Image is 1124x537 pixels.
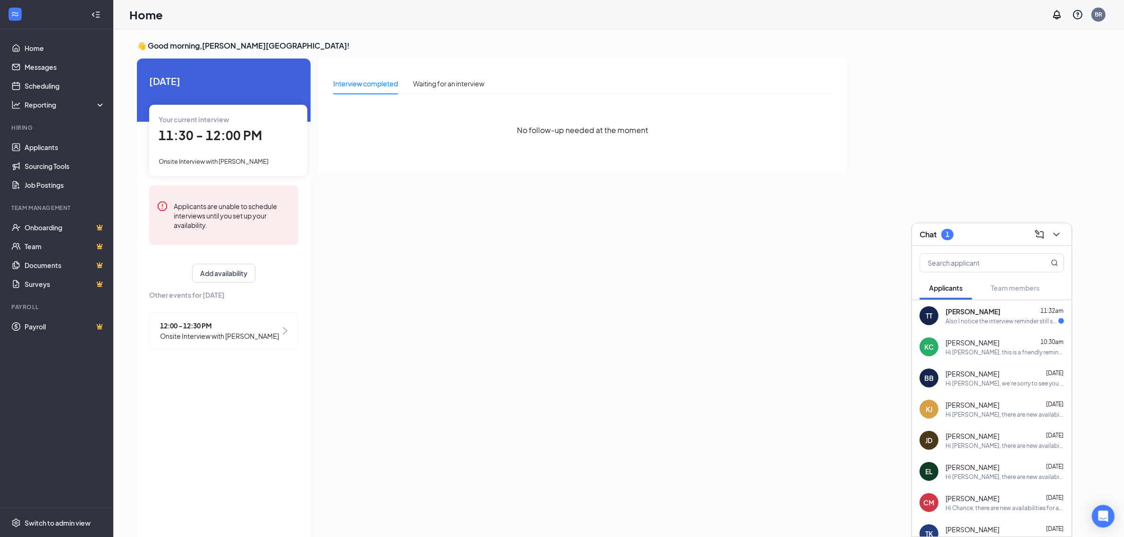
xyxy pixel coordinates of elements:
div: Applicants are unable to schedule interviews until you set up your availability. [174,201,291,230]
span: No follow-up needed at the moment [517,124,648,136]
div: Interview completed [333,78,398,89]
span: Team members [991,284,1039,292]
div: TT [926,311,932,320]
a: Scheduling [25,76,105,95]
span: [PERSON_NAME] [946,462,999,472]
svg: Notifications [1051,9,1063,20]
span: [DATE] [1046,525,1064,532]
svg: WorkstreamLogo [10,9,20,19]
span: Onsite Interview with [PERSON_NAME] [160,331,279,341]
a: Sourcing Tools [25,157,105,176]
span: Applicants [929,284,963,292]
div: KC [924,342,934,352]
span: Your current interview [159,115,229,124]
a: Applicants [25,138,105,157]
button: ComposeMessage [1032,227,1047,242]
span: [PERSON_NAME] [946,431,999,441]
div: Open Intercom Messenger [1092,505,1115,528]
span: 10:30am [1040,338,1064,345]
svg: Collapse [91,10,101,19]
span: [PERSON_NAME] [946,307,1000,316]
div: Hi [PERSON_NAME], there are new availabilities for an interview. This is a reminder to schedule y... [946,411,1064,419]
div: Hi [PERSON_NAME], we’re sorry to see you go! Your meeting with Donatos Pizza for Open/Close Team ... [946,379,1064,387]
span: 11:32am [1040,307,1064,314]
svg: ComposeMessage [1034,229,1045,240]
button: ChevronDown [1049,227,1064,242]
span: [DATE] [1046,494,1064,501]
span: [PERSON_NAME] [946,369,999,378]
div: Hi Chance, there are new availabilities for an interview. This is a reminder to schedule your int... [946,504,1064,512]
div: Team Management [11,204,103,212]
span: [DATE] [1046,432,1064,439]
svg: Analysis [11,100,21,109]
input: Search applicant [920,254,1032,272]
span: Other events for [DATE] [149,290,298,300]
a: TeamCrown [25,237,105,256]
a: DocumentsCrown [25,256,105,275]
span: [DATE] [1046,401,1064,408]
div: BR [1095,10,1102,18]
span: [PERSON_NAME] [946,400,999,410]
svg: Error [157,201,168,212]
div: Hiring [11,124,103,132]
a: PayrollCrown [25,317,105,336]
button: Add availability [192,264,255,283]
a: Job Postings [25,176,105,194]
span: 12:00 - 12:30 PM [160,320,279,331]
div: 1 [946,230,949,238]
div: Hi [PERSON_NAME], there are new availabilities for an interview. This is a reminder to schedule y... [946,442,1064,450]
span: [PERSON_NAME] [946,494,999,503]
div: CM [924,498,935,507]
h1: Home [129,7,163,23]
div: KJ [926,404,932,414]
span: 11:30 - 12:00 PM [159,127,262,143]
span: [DATE] [1046,463,1064,470]
a: OnboardingCrown [25,218,105,237]
span: [DATE] [1046,369,1064,377]
div: Also I notice the interview reminder still says driver, but I was told the job opening was for an... [946,317,1058,325]
span: [PERSON_NAME] [946,338,999,347]
svg: Settings [11,518,21,528]
a: Home [25,39,105,58]
div: JD [926,436,933,445]
span: Onsite Interview with [PERSON_NAME] [159,158,269,165]
span: [PERSON_NAME] [946,525,999,534]
svg: ChevronDown [1051,229,1062,240]
div: Hi [PERSON_NAME], this is a friendly reminder. Your meeting with Donatos Pizza for Open/Close Tea... [946,348,1064,356]
div: BB [924,373,934,383]
div: Payroll [11,303,103,311]
span: [DATE] [149,74,298,88]
a: Messages [25,58,105,76]
div: Waiting for an interview [413,78,484,89]
div: Switch to admin view [25,518,91,528]
h3: Chat [920,229,937,240]
svg: MagnifyingGlass [1051,259,1058,267]
div: Reporting [25,100,106,109]
h3: 👋 Good morning, [PERSON_NAME][GEOGRAPHIC_DATA] ! [137,41,847,51]
div: Hi [PERSON_NAME], there are new availabilities for an interview. This is a reminder to schedule y... [946,473,1064,481]
a: SurveysCrown [25,275,105,294]
div: EL [925,467,933,476]
svg: QuestionInfo [1072,9,1083,20]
